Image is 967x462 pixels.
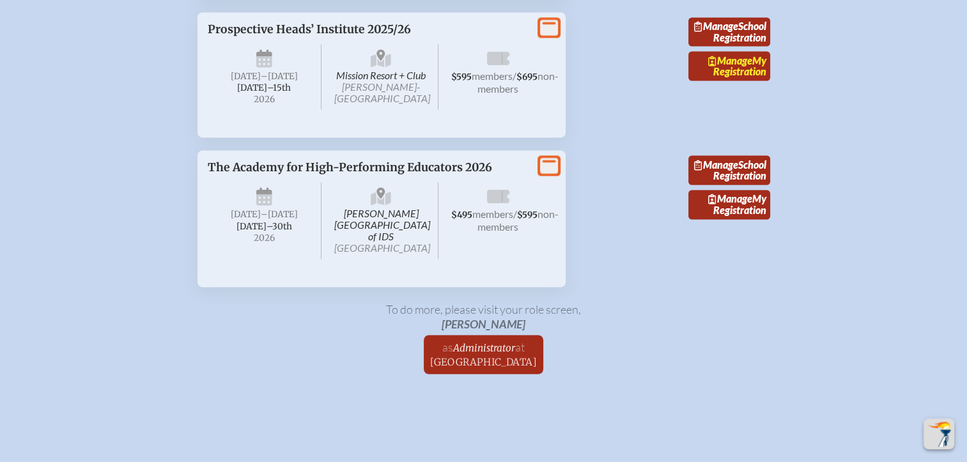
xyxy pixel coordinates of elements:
[924,419,954,449] button: Scroll Top
[237,82,291,93] span: [DATE]–⁠15th
[513,70,516,82] span: /
[442,340,453,354] span: as
[515,340,525,354] span: at
[218,95,311,104] span: 2026
[236,221,292,232] span: [DATE]–⁠30th
[451,210,472,220] span: $495
[334,81,430,104] span: [PERSON_NAME]-[GEOGRAPHIC_DATA]
[516,72,538,82] span: $695
[208,160,492,174] span: The Academy for High-Performing Educators 2026
[694,20,738,32] span: Manage
[218,233,311,243] span: 2026
[334,242,430,254] span: [GEOGRAPHIC_DATA]
[324,182,438,259] span: [PERSON_NAME][GEOGRAPHIC_DATA] of IDS
[425,335,542,374] a: asAdministratorat[GEOGRAPHIC_DATA]
[708,192,752,204] span: Manage
[477,70,559,95] span: non-members
[472,70,513,82] span: members
[453,342,515,354] span: Administrator
[517,210,538,220] span: $595
[694,158,738,171] span: Manage
[451,72,472,82] span: $595
[688,190,770,219] a: ManageMy Registration
[197,302,770,331] p: To do more, please visit your role screen ,
[261,71,298,82] span: –[DATE]
[324,44,438,110] span: Mission Resort + Club
[430,356,537,368] span: [GEOGRAPHIC_DATA]
[231,71,261,82] span: [DATE]
[442,317,525,331] span: [PERSON_NAME]
[708,54,752,66] span: Manage
[477,208,559,233] span: non-members
[688,17,770,47] a: ManageSchool Registration
[208,22,411,36] span: Prospective Heads’ Institute 2025/26
[472,208,513,220] span: members
[688,51,770,81] a: ManageMy Registration
[513,208,517,220] span: /
[926,421,952,447] img: To the top
[261,209,298,220] span: –[DATE]
[688,155,770,185] a: ManageSchool Registration
[231,209,261,220] span: [DATE]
